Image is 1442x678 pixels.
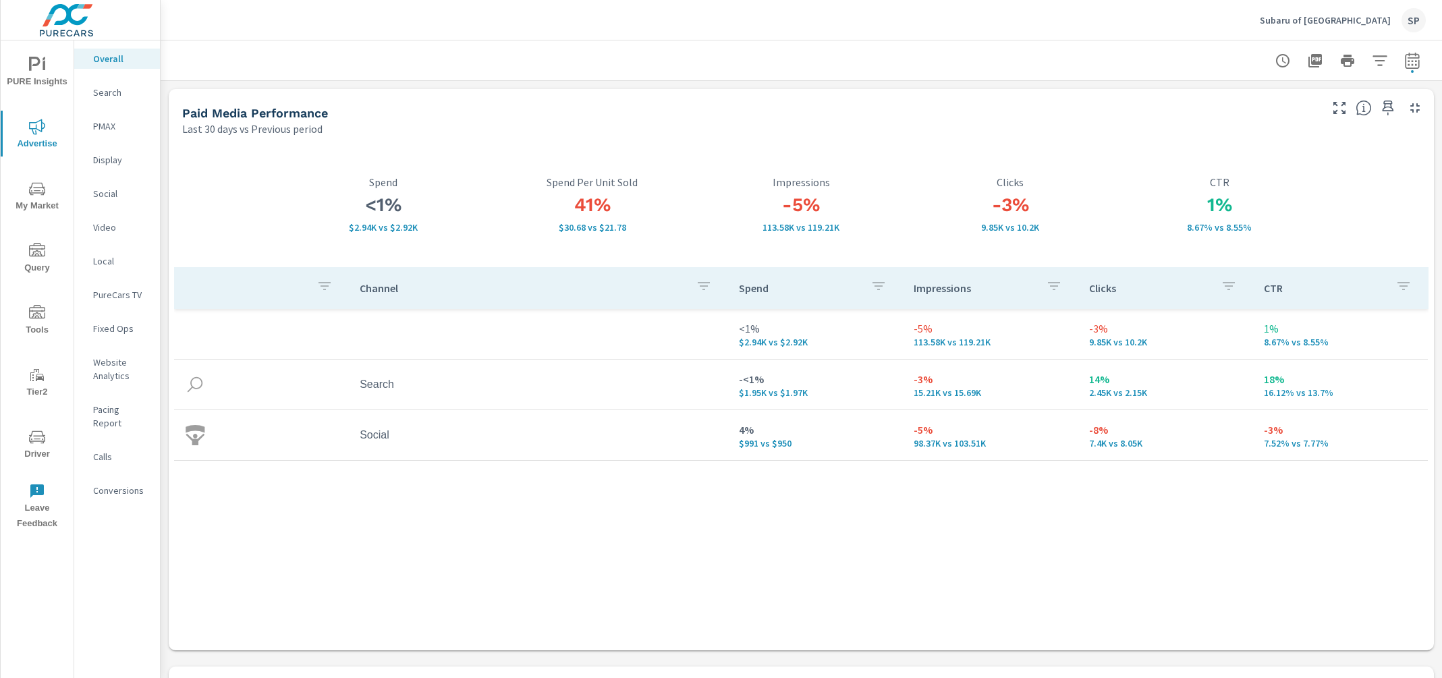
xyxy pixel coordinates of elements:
div: Overall [74,49,160,69]
p: 15,207 vs 15,694 [914,387,1067,398]
div: Local [74,251,160,271]
p: 98,373 vs 103,514 [914,438,1067,449]
p: Channel [360,281,685,295]
p: Spend [739,281,860,295]
div: PMAX [74,116,160,136]
span: Tier2 [5,367,70,400]
p: Impressions [697,176,906,188]
p: -3% [1089,320,1242,337]
h3: 41% [488,194,697,217]
p: CTR [1115,176,1324,188]
p: 9,848 vs 10,198 [1089,337,1242,347]
button: Make Fullscreen [1329,97,1350,119]
p: 8.67% vs 8.55% [1264,337,1417,347]
div: Calls [74,447,160,467]
h5: Paid Media Performance [182,106,328,120]
td: Social [349,418,728,452]
p: Fixed Ops [93,322,149,335]
p: <1% [739,320,892,337]
span: My Market [5,181,70,214]
div: Display [74,150,160,170]
button: "Export Report to PDF" [1302,47,1329,74]
p: 7.52% vs 7.77% [1264,438,1417,449]
button: Print Report [1334,47,1361,74]
button: Minimize Widget [1404,97,1426,119]
p: 14% [1089,371,1242,387]
p: 8.67% vs 8.55% [1115,222,1324,233]
p: Overall [93,52,149,65]
span: Query [5,243,70,276]
p: 113,580 vs 119,208 [914,337,1067,347]
span: Driver [5,429,70,462]
p: 18% [1264,371,1417,387]
td: Search [349,368,728,401]
p: 9,848 vs 10,198 [906,222,1115,233]
p: Clicks [906,176,1115,188]
img: icon-search.svg [185,374,205,395]
div: Website Analytics [74,352,160,386]
span: Advertise [5,119,70,152]
p: $2,945 vs $2,919 [279,222,488,233]
p: -3% [1264,422,1417,438]
p: Spend [279,176,488,188]
div: Search [74,82,160,103]
div: PureCars TV [74,285,160,305]
p: Clicks [1089,281,1210,295]
p: -3% [914,371,1067,387]
p: Spend Per Unit Sold [488,176,697,188]
p: Impressions [914,281,1034,295]
p: PMAX [93,119,149,133]
p: CTR [1264,281,1385,295]
p: Website Analytics [93,356,149,383]
p: $1,953 vs $1,969 [739,387,892,398]
p: Search [93,86,149,99]
p: 16.12% vs 13.7% [1264,387,1417,398]
h3: -3% [906,194,1115,217]
p: -8% [1089,422,1242,438]
img: icon-social.svg [185,425,205,445]
span: Tools [5,305,70,338]
p: 2,451 vs 2,150 [1089,387,1242,398]
p: $2,945 vs $2,919 [739,337,892,347]
h3: <1% [279,194,488,217]
h3: -5% [697,194,906,217]
p: 1% [1264,320,1417,337]
p: Calls [93,450,149,463]
p: Video [93,221,149,234]
p: Pacing Report [93,403,149,430]
button: Apply Filters [1366,47,1393,74]
h3: 1% [1115,194,1324,217]
p: $30.68 vs $21.78 [488,222,697,233]
div: Conversions [74,480,160,501]
div: Pacing Report [74,399,160,433]
p: 7,397 vs 8,048 [1089,438,1242,449]
div: Video [74,217,160,237]
span: Save this to your personalized report [1377,97,1399,119]
p: Social [93,187,149,200]
div: SP [1402,8,1426,32]
div: Fixed Ops [74,318,160,339]
p: -5% [914,320,1067,337]
p: Display [93,153,149,167]
p: -<1% [739,371,892,387]
p: PureCars TV [93,288,149,302]
span: Understand performance metrics over the selected time range. [1356,100,1372,116]
p: 113,580 vs 119,208 [697,222,906,233]
p: 4% [739,422,892,438]
div: nav menu [1,40,74,537]
div: Social [74,183,160,204]
span: PURE Insights [5,57,70,90]
p: -5% [914,422,1067,438]
span: Leave Feedback [5,483,70,532]
button: Select Date Range [1399,47,1426,74]
p: $991 vs $950 [739,438,892,449]
p: Subaru of [GEOGRAPHIC_DATA] [1260,14,1391,26]
p: Local [93,254,149,268]
p: Last 30 days vs Previous period [182,121,323,137]
p: Conversions [93,484,149,497]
